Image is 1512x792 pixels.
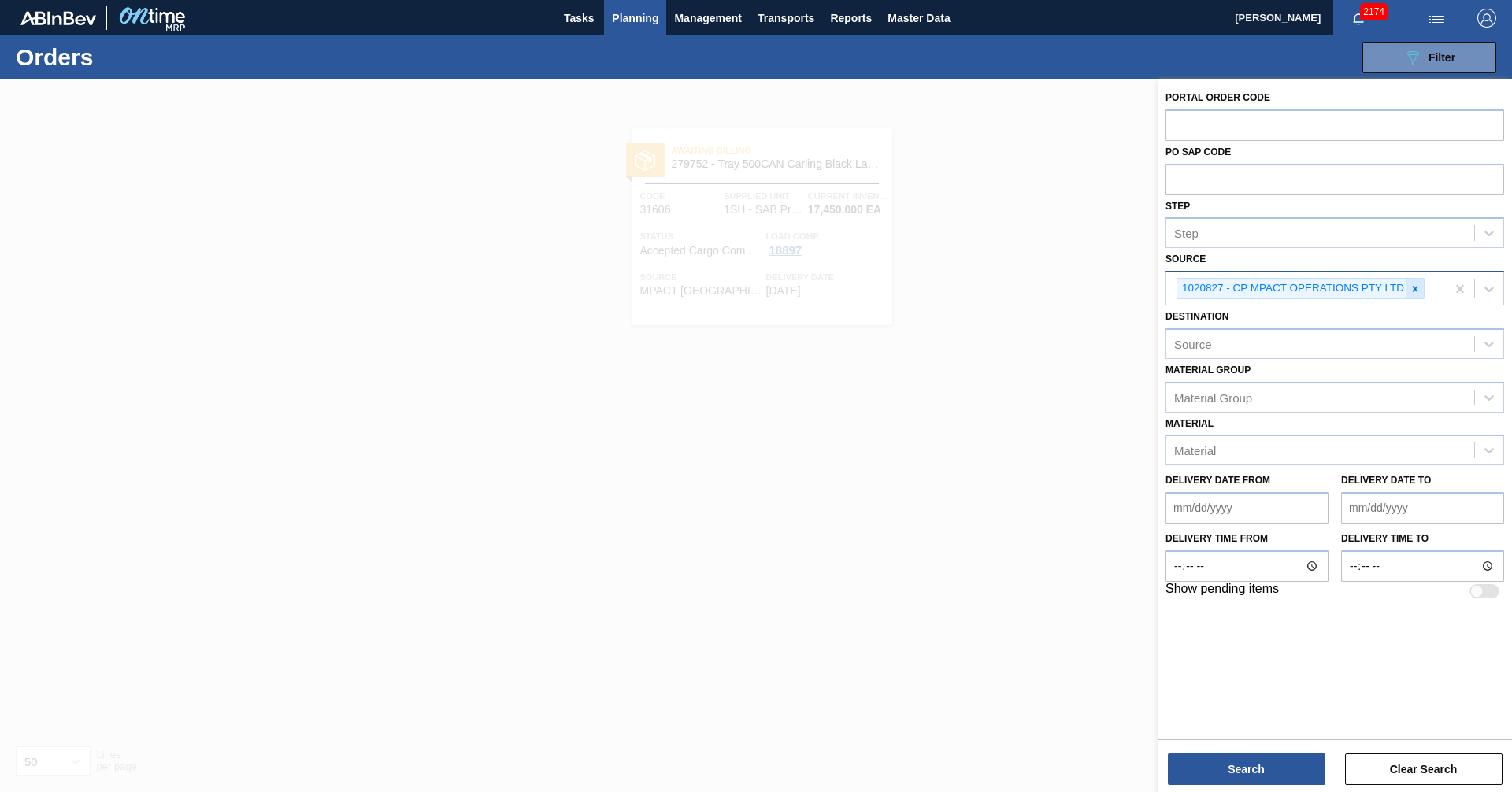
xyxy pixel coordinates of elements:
[1429,51,1455,64] span: Filter
[1165,527,1329,550] label: Delivery time from
[612,9,658,28] span: Planning
[1165,365,1251,376] label: Material Group
[1165,254,1206,265] label: Source
[1165,418,1214,429] label: Material
[1165,311,1228,322] label: Destination
[674,9,742,28] span: Management
[1333,7,1384,29] button: Notifications
[1165,92,1270,103] label: Portal Order Code
[1177,279,1406,298] div: 1020827 - CP MPACT OPERATIONS PTY LTD
[1427,9,1446,28] img: userActions
[1165,201,1190,212] label: Step
[1174,444,1216,457] div: Material
[1174,337,1212,350] div: Source
[758,9,814,28] span: Transports
[16,48,251,66] h1: Orders
[1174,390,1252,404] div: Material Group
[1360,3,1388,20] span: 2174
[1477,9,1496,28] img: Logout
[1341,475,1431,486] label: Delivery Date to
[561,9,596,28] span: Tasks
[1362,42,1496,73] button: Filter
[1165,492,1329,524] input: mm/dd/yyyy
[830,9,872,28] span: Reports
[1165,475,1270,486] label: Delivery Date from
[1165,146,1231,157] label: PO SAP Code
[1165,582,1279,601] label: Show pending items
[20,11,96,25] img: TNhmsLtSVTkK8tSr43FrP2fwEKptu5GPRR3wAAAABJRU5ErkJggg==
[1341,527,1504,550] label: Delivery time to
[888,9,950,28] span: Master Data
[1174,227,1199,240] div: Step
[1341,492,1504,524] input: mm/dd/yyyy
